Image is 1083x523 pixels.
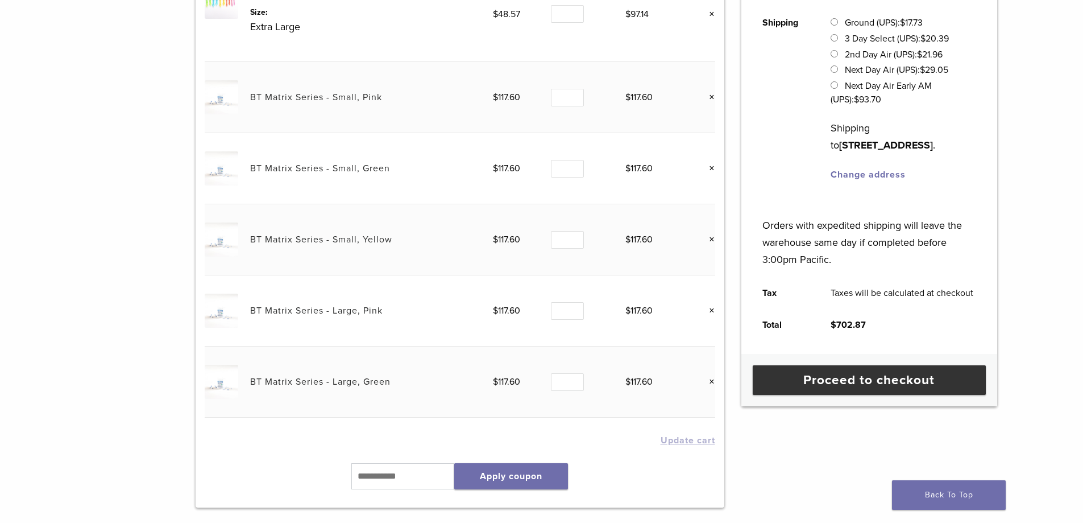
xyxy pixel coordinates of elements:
span: $ [493,92,498,103]
p: Extra Large [250,18,493,35]
bdi: 117.60 [493,234,520,245]
span: $ [625,9,630,20]
span: $ [831,319,836,331]
a: Change address [831,169,906,180]
bdi: 93.70 [854,94,881,105]
bdi: 29.05 [920,64,948,76]
button: Update cart [661,436,715,445]
label: Ground (UPS): [845,17,923,28]
bdi: 48.57 [493,9,520,20]
th: Tax [750,277,818,309]
bdi: 117.60 [625,376,653,388]
img: BT Matrix Series - Large, Green [205,365,238,398]
a: Back To Top [892,480,1006,510]
a: BT Matrix Series - Small, Pink [250,92,382,103]
button: Apply coupon [454,463,568,489]
a: Remove this item [700,374,715,389]
bdi: 117.60 [625,92,653,103]
img: BT Matrix Series - Large, Pink [205,294,238,327]
span: $ [625,376,630,388]
span: $ [493,9,498,20]
img: BT Matrix Series - Small, Green [205,151,238,185]
th: Shipping [750,7,818,191]
a: Remove this item [700,232,715,247]
bdi: 97.14 [625,9,649,20]
span: $ [625,92,630,103]
bdi: 17.73 [900,17,923,28]
a: Remove this item [700,7,715,22]
bdi: 117.60 [625,305,653,316]
a: BT Matrix Series - Large, Green [250,376,391,388]
a: BT Matrix Series - Small, Yellow [250,234,392,245]
span: $ [493,305,498,316]
a: BT Matrix Series - Small, Green [250,163,390,174]
p: Shipping to . [831,120,976,154]
span: $ [625,163,630,174]
label: Next Day Air Early AM (UPS): [831,80,931,105]
span: $ [493,234,498,245]
span: $ [900,17,905,28]
label: 2nd Day Air (UPS): [845,49,943,60]
td: Taxes will be calculated at checkout [818,277,986,309]
a: Remove this item [700,90,715,105]
bdi: 20.39 [920,33,949,44]
span: $ [854,94,859,105]
span: $ [625,305,630,316]
img: BT Matrix Series - Small, Yellow [205,223,238,256]
p: Orders with expedited shipping will leave the warehouse same day if completed before 3:00pm Pacific. [762,200,976,268]
bdi: 117.60 [493,376,520,388]
label: Next Day Air (UPS): [845,64,948,76]
bdi: 117.60 [625,163,653,174]
bdi: 117.60 [625,234,653,245]
bdi: 21.96 [917,49,943,60]
th: Total [750,309,818,341]
img: BT Matrix Series - Small, Pink [205,80,238,114]
span: $ [920,64,925,76]
span: $ [917,49,922,60]
strong: [STREET_ADDRESS] [839,139,933,151]
a: Remove this item [700,161,715,176]
span: $ [493,376,498,388]
label: 3 Day Select (UPS): [845,33,949,44]
a: Proceed to checkout [753,365,986,395]
bdi: 117.60 [493,92,520,103]
bdi: 117.60 [493,305,520,316]
span: $ [625,234,630,245]
bdi: 117.60 [493,163,520,174]
span: $ [920,33,926,44]
bdi: 702.87 [831,319,866,331]
dt: Size: [250,6,493,18]
span: $ [493,163,498,174]
a: Remove this item [700,303,715,318]
a: BT Matrix Series - Large, Pink [250,305,383,316]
